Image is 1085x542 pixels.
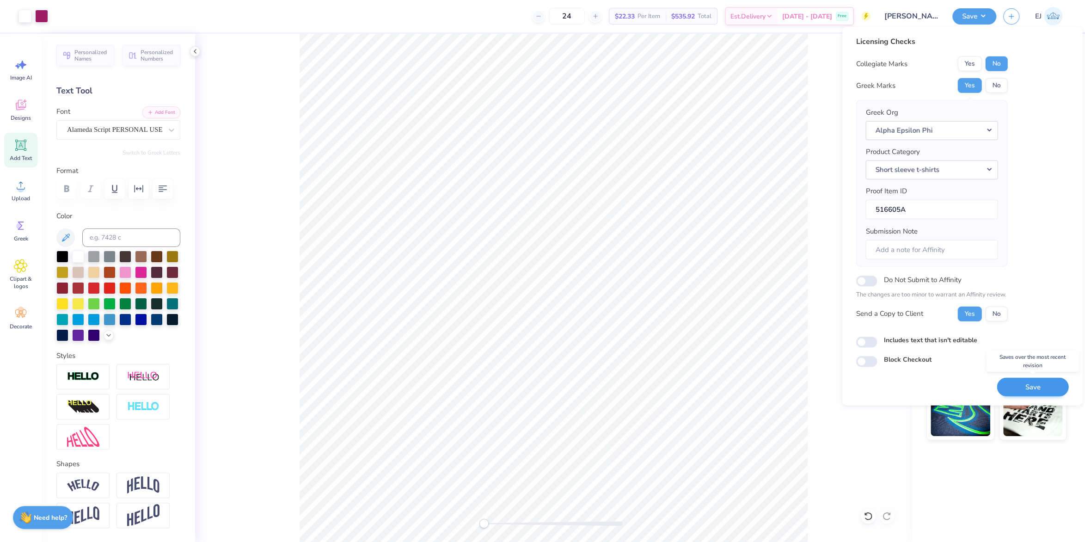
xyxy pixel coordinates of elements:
[1035,11,1042,22] span: EJ
[67,400,99,414] img: 3D Illusion
[865,160,998,179] button: Short sleeve t-shirts
[997,377,1068,396] button: Save
[957,78,981,93] button: Yes
[10,74,32,81] span: Image AI
[127,476,159,494] img: Arch
[957,56,981,71] button: Yes
[10,323,32,330] span: Decorate
[877,7,945,25] input: Untitled Design
[123,149,180,156] button: Switch to Greek Letters
[142,106,180,118] button: Add Font
[74,49,109,62] span: Personalized Names
[1031,7,1067,25] a: EJ
[34,513,67,522] strong: Need help?
[985,56,1007,71] button: No
[698,12,711,21] span: Total
[865,240,998,259] input: Add a note for Affinity
[56,45,114,66] button: Personalized Names
[127,504,159,527] img: Rise
[67,479,99,492] img: Arc
[6,275,36,290] span: Clipart & logos
[14,235,28,242] span: Greek
[838,13,846,19] span: Free
[865,186,907,197] label: Proof Item ID
[865,107,898,118] label: Greek Org
[127,401,159,412] img: Negative Space
[856,36,1007,47] div: Licensing Checks
[957,306,981,321] button: Yes
[123,45,180,66] button: Personalized Numbers
[11,114,31,122] span: Designs
[671,12,695,21] span: $535.92
[883,274,961,286] label: Do Not Submit to Affinity
[856,80,895,91] div: Greek Marks
[67,506,99,524] img: Flag
[865,147,919,157] label: Product Category
[730,12,766,21] span: Est. Delivery
[615,12,635,21] span: $22.33
[931,390,990,436] img: Glow in the Dark Ink
[856,308,923,319] div: Send a Copy to Client
[56,211,180,222] label: Color
[10,154,32,162] span: Add Text
[985,306,1007,321] button: No
[883,335,977,345] label: Includes text that isn't editable
[856,59,907,69] div: Collegiate Marks
[56,85,180,97] div: Text Tool
[952,8,996,25] button: Save
[782,12,832,21] span: [DATE] - [DATE]
[1003,390,1063,436] img: Water based Ink
[883,355,931,364] label: Block Checkout
[82,228,180,247] input: e.g. 7428 c
[856,290,1007,300] p: The changes are too minor to warrant an Affinity review.
[56,459,80,469] label: Shapes
[479,519,489,528] div: Accessibility label
[865,226,917,237] label: Submission Note
[56,166,180,176] label: Format
[127,371,159,382] img: Shadow
[1044,7,1062,25] img: Edgardo Jr
[56,351,75,361] label: Styles
[56,106,70,117] label: Font
[987,351,1079,372] div: Saves over the most recent revision
[141,49,175,62] span: Personalized Numbers
[549,8,585,25] input: – –
[67,371,99,382] img: Stroke
[865,121,998,140] button: Alpha Epsilon Phi
[638,12,660,21] span: Per Item
[67,427,99,447] img: Free Distort
[12,195,30,202] span: Upload
[985,78,1007,93] button: No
